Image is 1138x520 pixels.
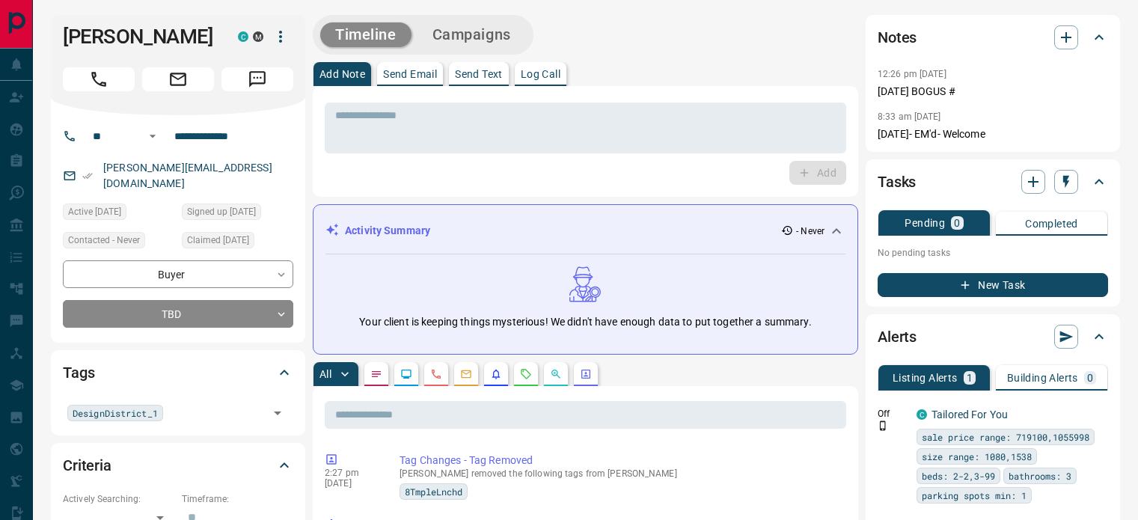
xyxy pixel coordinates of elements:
p: 1 [967,373,973,383]
p: Actively Searching: [63,492,174,506]
h2: Alerts [878,325,917,349]
span: 8TmpleLnchd [405,484,462,499]
div: mrloft.ca [253,31,263,42]
p: 2:27 pm [325,468,377,478]
p: Pending [905,218,945,228]
div: Criteria [63,447,293,483]
p: - Never [796,224,825,238]
p: All [319,369,331,379]
p: 8:33 am [DATE] [878,111,941,122]
p: [PERSON_NAME] removed the following tags from [PERSON_NAME] [400,468,840,479]
div: Notes [878,19,1108,55]
div: Activity Summary- Never [325,217,845,245]
span: Message [221,67,293,91]
p: Activity Summary [345,223,430,239]
span: sale price range: 719100,1055998 [922,429,1089,444]
div: Tue Mar 08 2022 [63,204,174,224]
svg: Notes [370,368,382,380]
p: Tag Changes - Tag Removed [400,453,840,468]
h2: Tags [63,361,94,385]
p: Timeframe: [182,492,293,506]
button: New Task [878,273,1108,297]
button: Open [144,127,162,145]
span: Contacted - Never [68,233,140,248]
div: Tasks [878,164,1108,200]
div: Alerts [878,319,1108,355]
span: Claimed [DATE] [187,233,249,248]
span: bathrooms: 3 [1009,468,1071,483]
p: Completed [1025,218,1078,229]
button: Timeline [320,22,412,47]
button: Open [267,403,288,423]
a: [PERSON_NAME][EMAIL_ADDRESS][DOMAIN_NAME] [103,162,272,189]
h2: Tasks [878,170,916,194]
span: DesignDistrict_1 [73,406,158,420]
span: Email [142,67,214,91]
div: Sat Jan 09 2016 [182,204,293,224]
p: [DATE] [325,478,377,489]
svg: Email Verified [82,171,93,181]
h2: Criteria [63,453,111,477]
p: Listing Alerts [893,373,958,383]
p: 0 [1087,373,1093,383]
p: Building Alerts [1007,373,1078,383]
p: Log Call [521,69,560,79]
div: Tags [63,355,293,391]
span: beds: 2-2,3-99 [922,468,995,483]
svg: Requests [520,368,532,380]
svg: Listing Alerts [490,368,502,380]
div: Sat Jan 09 2016 [182,232,293,253]
div: condos.ca [917,409,927,420]
p: Add Note [319,69,365,79]
p: 0 [954,218,960,228]
svg: Agent Actions [580,368,592,380]
svg: Opportunities [550,368,562,380]
p: [DATE]- EM'd- Welcome [878,126,1108,142]
span: Call [63,67,135,91]
div: Buyer [63,260,293,288]
button: Campaigns [417,22,526,47]
h1: [PERSON_NAME] [63,25,215,49]
div: TBD [63,300,293,328]
a: Tailored For You [931,409,1008,420]
p: Off [878,407,908,420]
svg: Push Notification Only [878,420,888,431]
span: parking spots min: 1 [922,488,1027,503]
svg: Calls [430,368,442,380]
svg: Emails [460,368,472,380]
svg: Lead Browsing Activity [400,368,412,380]
p: Your client is keeping things mysterious! We didn't have enough data to put together a summary. [359,314,811,330]
p: [DATE] BOGUS # [878,84,1108,100]
h2: Notes [878,25,917,49]
p: 12:26 pm [DATE] [878,69,946,79]
span: Signed up [DATE] [187,204,256,219]
p: No pending tasks [878,242,1108,264]
span: size range: 1080,1538 [922,449,1032,464]
div: condos.ca [238,31,248,42]
span: Active [DATE] [68,204,121,219]
p: Send Email [383,69,437,79]
p: Send Text [455,69,503,79]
